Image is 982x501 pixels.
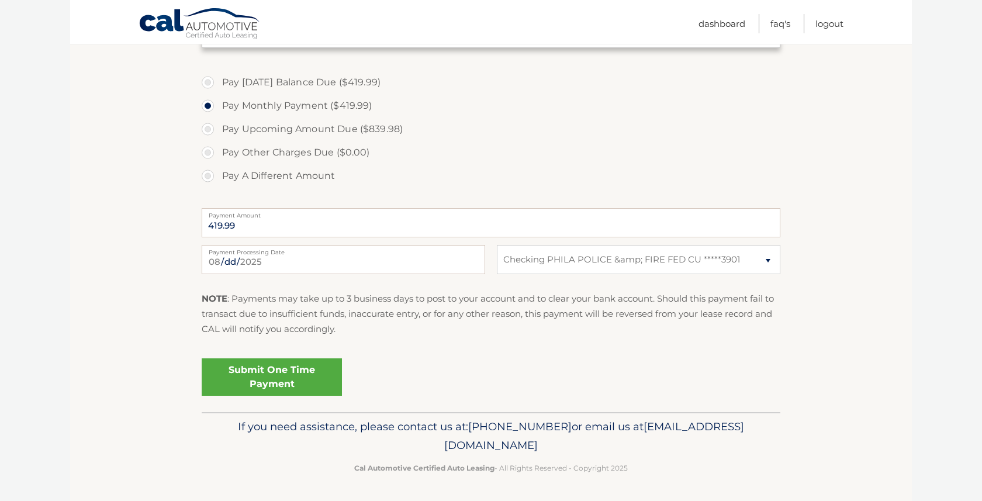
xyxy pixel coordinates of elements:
label: Pay [DATE] Balance Due ($419.99) [202,71,780,94]
label: Pay Monthly Payment ($419.99) [202,94,780,118]
a: Submit One Time Payment [202,358,342,396]
input: Payment Date [202,245,485,274]
a: Cal Automotive [139,8,261,42]
p: - All Rights Reserved - Copyright 2025 [209,462,773,474]
label: Payment Processing Date [202,245,485,254]
span: [EMAIL_ADDRESS][DOMAIN_NAME] [444,420,744,452]
label: Pay Other Charges Due ($0.00) [202,141,780,164]
strong: NOTE [202,293,227,304]
p: If you need assistance, please contact us at: or email us at [209,417,773,455]
strong: Cal Automotive Certified Auto Leasing [354,464,495,472]
input: Payment Amount [202,208,780,237]
label: Pay A Different Amount [202,164,780,188]
a: Dashboard [699,14,745,33]
span: [PHONE_NUMBER] [468,420,572,433]
label: Payment Amount [202,208,780,217]
a: Logout [815,14,843,33]
a: FAQ's [770,14,790,33]
p: : Payments may take up to 3 business days to post to your account and to clear your bank account.... [202,291,780,337]
label: Pay Upcoming Amount Due ($839.98) [202,118,780,141]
